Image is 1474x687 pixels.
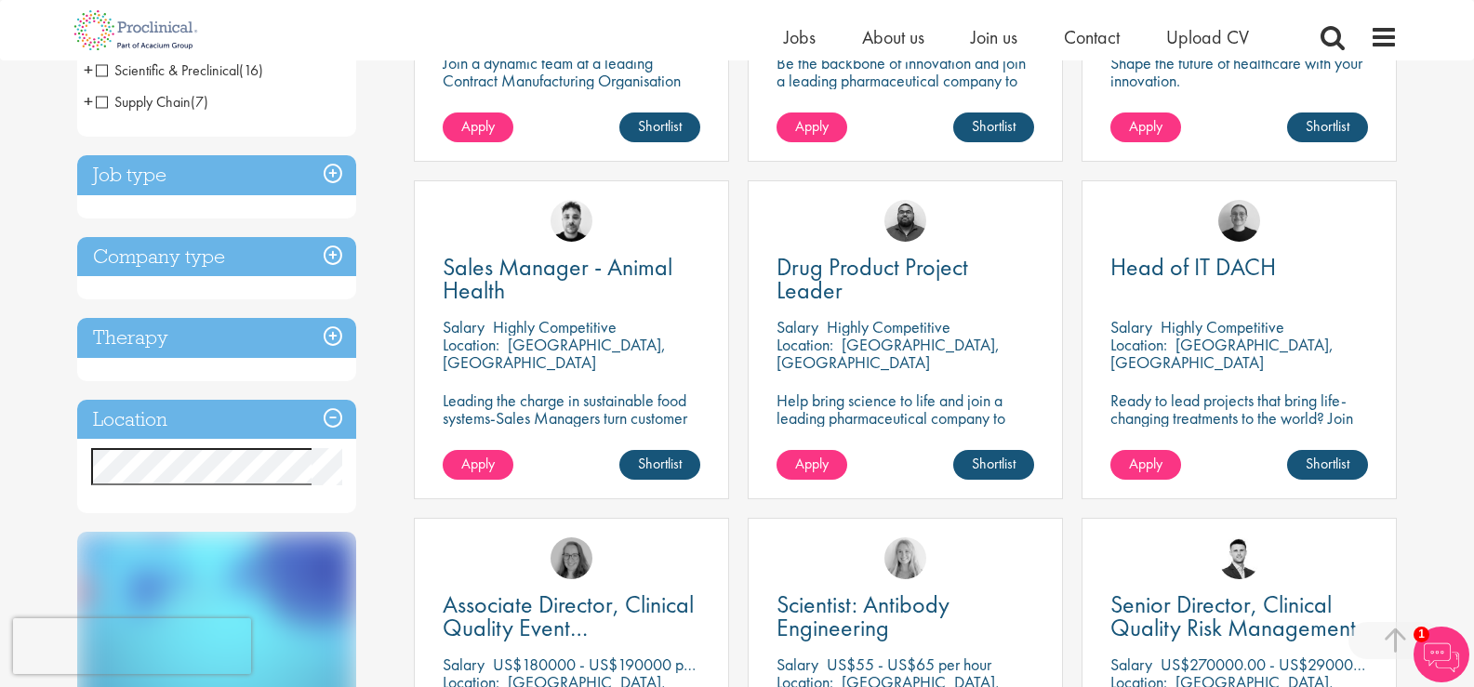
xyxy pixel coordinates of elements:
a: Scientist: Antibody Engineering [777,593,1034,640]
a: Shortlist [619,112,700,142]
a: Shortlist [1287,112,1368,142]
p: Leading the charge in sustainable food systems-Sales Managers turn customer success into global p... [443,391,700,444]
a: Shortlist [953,112,1034,142]
span: Salary [1110,654,1152,675]
img: Chatbot [1414,627,1469,682]
a: Contact [1064,25,1120,49]
a: Drug Product Project Leader [777,256,1034,302]
a: Sales Manager - Animal Health [443,256,700,302]
p: US$55 - US$65 per hour [827,654,991,675]
img: Ingrid Aymes [551,537,592,579]
span: Location: [777,334,833,355]
span: Apply [1129,454,1162,473]
a: Apply [1110,450,1181,480]
h3: Location [77,400,356,440]
a: About us [862,25,924,49]
span: Sales Manager - Animal Health [443,251,672,306]
a: Apply [1110,112,1181,142]
span: Salary [1110,316,1152,337]
p: US$270000.00 - US$290000.00 per annum [1161,654,1455,675]
span: Head of IT DACH [1110,251,1276,283]
p: US$180000 - US$190000 per annum [493,654,742,675]
span: Scientific & Preclinical [96,60,263,80]
a: Senior Director, Clinical Quality Risk Management [1110,593,1368,640]
span: Drug Product Project Leader [777,251,968,306]
h3: Company type [77,237,356,277]
img: Dean Fisher [551,200,592,242]
a: Join us [971,25,1017,49]
span: Apply [461,116,495,136]
span: Scientific & Preclinical [96,60,239,80]
a: Apply [443,112,513,142]
a: Upload CV [1166,25,1249,49]
p: Shape the future of healthcare with your innovation. [1110,54,1368,89]
img: Ashley Bennett [884,200,926,242]
a: Shortlist [953,450,1034,480]
span: + [84,87,93,115]
img: Shannon Briggs [884,537,926,579]
a: Jobs [784,25,816,49]
iframe: reCAPTCHA [13,618,251,674]
span: Apply [795,116,829,136]
span: Location: [443,334,499,355]
span: 1 [1414,627,1429,642]
span: Scientist: Antibody Engineering [777,588,949,643]
a: Head of IT DACH [1110,256,1368,279]
a: Shortlist [1287,450,1368,480]
a: Apply [777,112,847,142]
p: Ready to lead projects that bring life-changing treatments to the world? Join our client at the f... [1110,391,1368,480]
p: [GEOGRAPHIC_DATA], [GEOGRAPHIC_DATA] [777,334,1000,373]
a: Apply [443,450,513,480]
span: Apply [461,454,495,473]
p: Highly Competitive [493,316,617,337]
span: Senior Director, Clinical Quality Risk Management [1110,588,1356,643]
span: Salary [443,316,485,337]
span: (16) [239,60,263,80]
p: [GEOGRAPHIC_DATA], [GEOGRAPHIC_DATA] [1110,334,1334,373]
span: Salary [777,654,818,675]
span: Salary [443,654,485,675]
h3: Therapy [77,318,356,358]
span: Apply [1129,116,1162,136]
p: Highly Competitive [1161,316,1284,337]
span: Associate Director, Clinical Quality Event Management (GCP) [443,588,694,667]
span: Location: [1110,334,1167,355]
h3: Job type [77,155,356,195]
span: Supply Chain [96,92,208,112]
span: Salary [777,316,818,337]
span: (7) [191,92,208,112]
a: Associate Director, Clinical Quality Event Management (GCP) [443,593,700,640]
img: Emma Pretorious [1218,200,1260,242]
p: Help bring science to life and join a leading pharmaceutical company to play a key role in delive... [777,391,1034,480]
span: Supply Chain [96,92,191,112]
a: Apply [777,450,847,480]
p: Highly Competitive [827,316,950,337]
img: Joshua Godden [1218,537,1260,579]
span: Apply [795,454,829,473]
p: [GEOGRAPHIC_DATA], [GEOGRAPHIC_DATA] [443,334,666,373]
a: Shortlist [619,450,700,480]
span: + [84,56,93,84]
